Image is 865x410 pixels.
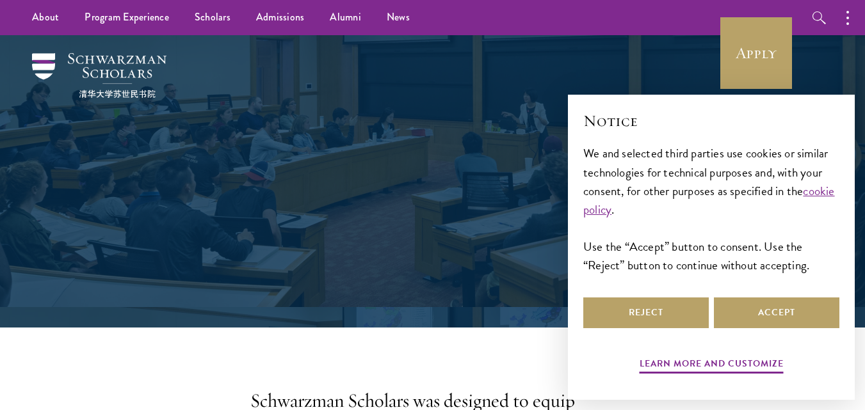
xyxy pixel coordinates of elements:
[32,53,166,98] img: Schwarzman Scholars
[583,297,709,328] button: Reject
[583,144,839,274] div: We and selected third parties use cookies or similar technologies for technical purposes and, wit...
[720,17,792,89] a: Apply
[714,297,839,328] button: Accept
[583,182,835,219] a: cookie policy
[640,356,784,375] button: Learn more and customize
[583,110,839,132] h2: Notice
